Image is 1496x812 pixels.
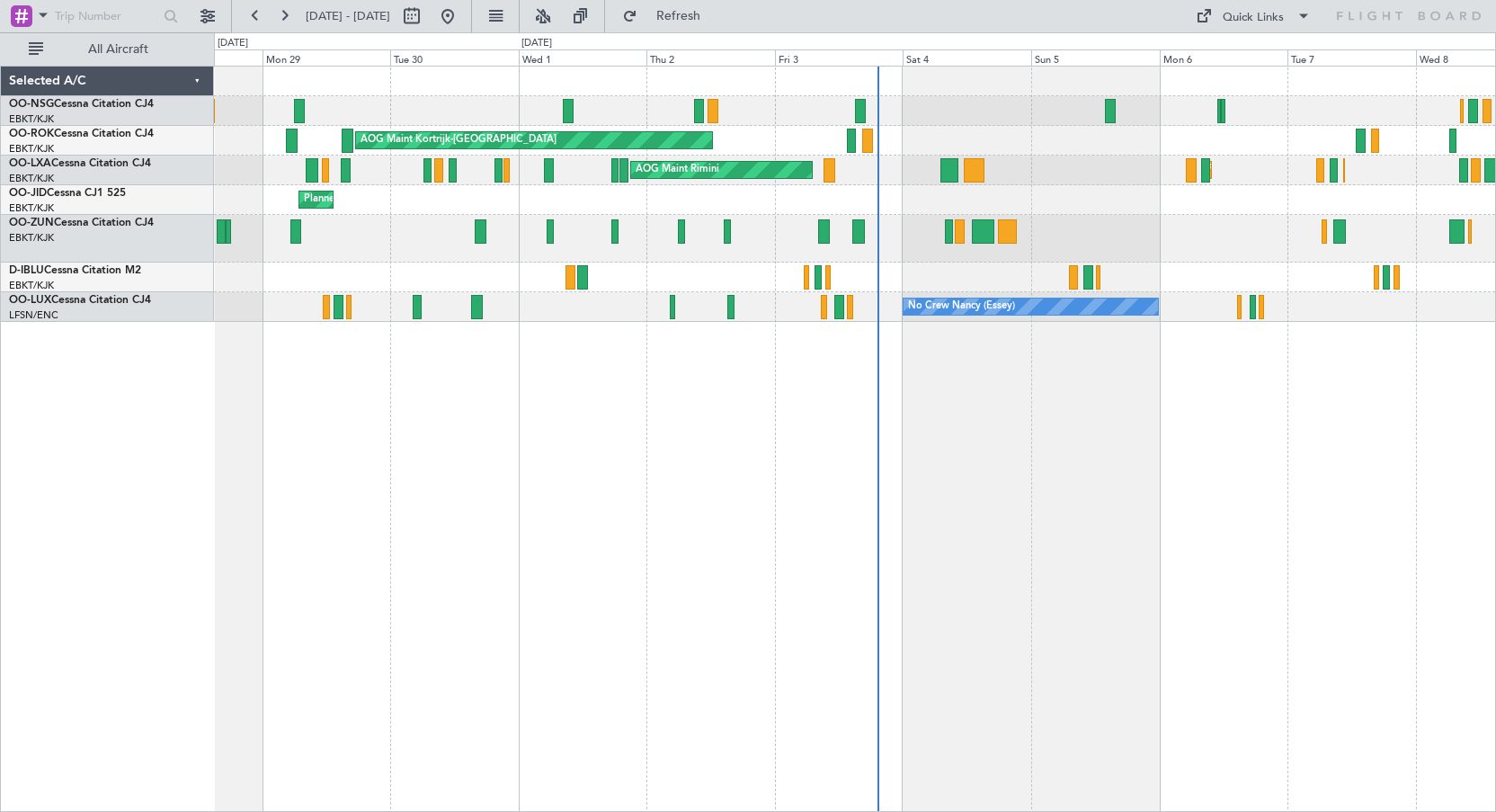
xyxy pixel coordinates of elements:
span: All Aircraft [47,43,190,56]
div: Thu 2 [646,49,775,66]
a: EBKT/KJK [9,172,54,185]
div: Wed 1 [519,49,647,66]
a: EBKT/KJK [9,142,54,156]
span: OO-LXA [9,158,51,169]
a: OO-JIDCessna CJ1 525 [9,188,126,199]
a: OO-LXACessna Citation CJ4 [9,158,151,169]
a: OO-ROKCessna Citation CJ4 [9,129,154,139]
button: All Aircraft [20,35,195,64]
a: LFSN/ENC [9,308,58,322]
div: Planned Maint Kortrijk-[GEOGRAPHIC_DATA] [304,186,513,213]
span: OO-ROK [9,129,54,139]
div: Quick Links [1223,9,1284,27]
span: D-IBLU [9,265,44,276]
button: Quick Links [1187,2,1320,31]
div: No Crew Nancy (Essey) [908,293,1015,320]
div: AOG Maint Rimini [636,156,719,183]
div: Tue 7 [1287,49,1416,66]
button: Refresh [614,2,722,31]
a: EBKT/KJK [9,231,54,245]
a: OO-NSGCessna Citation CJ4 [9,99,154,110]
a: EBKT/KJK [9,112,54,126]
a: OO-ZUNCessna Citation CJ4 [9,218,154,228]
div: [DATE] [521,36,552,51]
span: Refresh [641,10,717,22]
div: Sun 5 [1031,49,1160,66]
input: Trip Number [55,3,158,30]
div: Mon 29 [263,49,391,66]
div: Mon 6 [1160,49,1288,66]
span: OO-NSG [9,99,54,110]
div: [DATE] [218,36,248,51]
span: OO-ZUN [9,218,54,228]
span: OO-JID [9,188,47,199]
a: OO-LUXCessna Citation CJ4 [9,295,151,306]
a: D-IBLUCessna Citation M2 [9,265,141,276]
div: AOG Maint Kortrijk-[GEOGRAPHIC_DATA] [361,127,557,154]
a: EBKT/KJK [9,201,54,215]
a: EBKT/KJK [9,279,54,292]
div: Fri 3 [775,49,904,66]
div: Tue 30 [390,49,519,66]
div: Sat 4 [903,49,1031,66]
span: OO-LUX [9,295,51,306]
span: [DATE] - [DATE] [306,8,390,24]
